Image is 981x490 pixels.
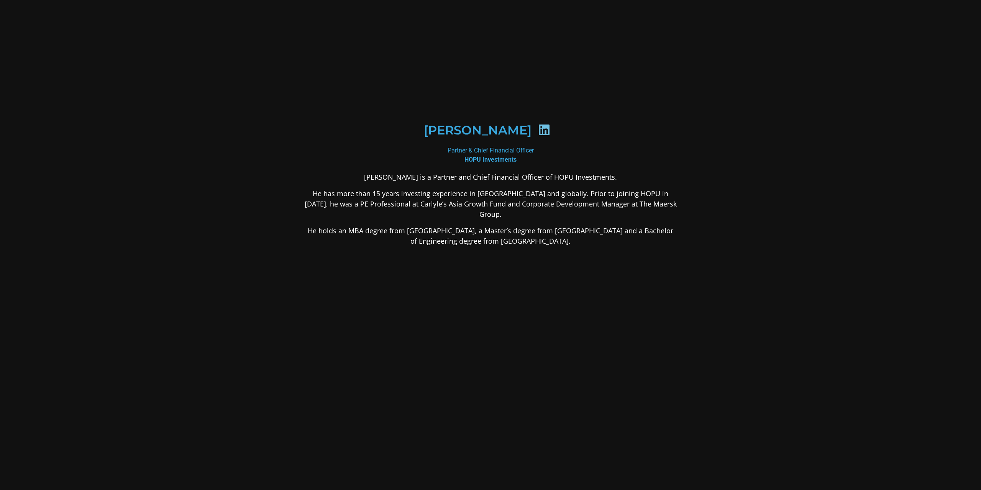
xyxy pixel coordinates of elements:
p: He holds an MBA degree from [GEOGRAPHIC_DATA], a Master’s degree from [GEOGRAPHIC_DATA] and a Bac... [304,226,677,246]
p: He has more than 15 years investing experience in [GEOGRAPHIC_DATA] and globally. Prior to joinin... [304,188,677,220]
b: HOPU Investments [464,156,517,163]
h2: [PERSON_NAME] [424,124,532,136]
div: Partner & Chief Financial Officer [304,146,677,164]
p: [PERSON_NAME] is a Partner and Chief Financial Officer of HOPU Investments. [304,172,677,182]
